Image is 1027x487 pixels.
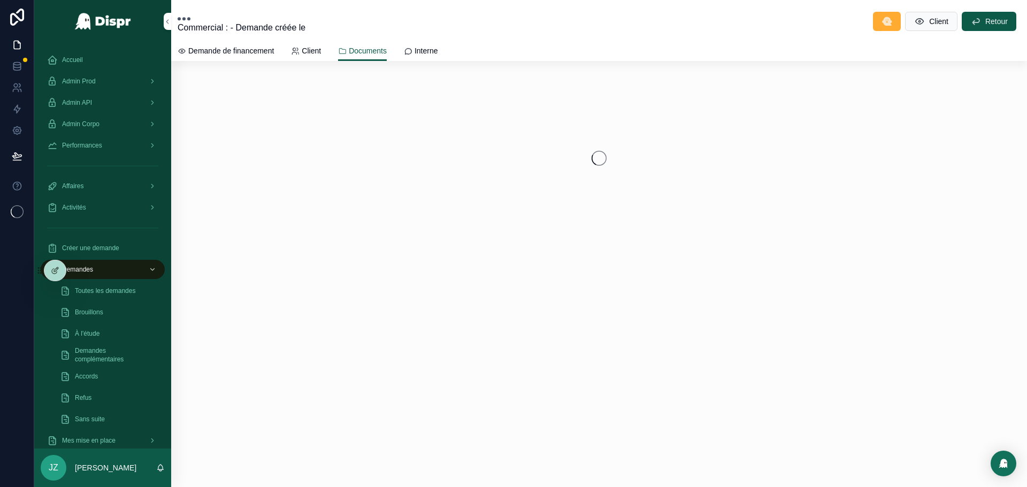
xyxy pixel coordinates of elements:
span: Activités [62,203,86,212]
span: Demande de financement [188,45,274,56]
a: Demandes complémentaires [53,345,165,365]
a: Affaires [41,176,165,196]
span: Affaires [62,182,83,190]
a: Performances [41,136,165,155]
span: Accords [75,372,98,381]
span: Accueil [62,56,83,64]
span: Documents [349,45,387,56]
img: App logo [74,13,132,30]
div: scrollable content [34,43,171,449]
span: Créer une demande [62,244,119,252]
span: Interne [415,45,438,56]
a: Refus [53,388,165,407]
a: Client [291,41,321,63]
button: Retour [962,12,1016,31]
a: Admin Prod [41,72,165,91]
a: Toutes les demandes [53,281,165,300]
a: Demandes [41,260,165,279]
span: Brouillons [75,308,103,316]
a: Documents [338,41,387,61]
span: Retour [985,16,1008,27]
span: Commercial : - Demande créée le [178,21,305,34]
a: Brouillons [53,303,165,322]
span: Refus [75,393,91,402]
a: Activités [41,198,165,217]
span: Sans suite [75,415,105,423]
div: Open Intercom Messenger [991,451,1016,476]
span: Performances [62,141,102,150]
a: Créer une demande [41,238,165,258]
a: Interne [404,41,438,63]
a: Accords [53,367,165,386]
span: Admin API [62,98,92,107]
span: Client [929,16,948,27]
a: Mes mise en place [41,431,165,450]
p: [PERSON_NAME] [75,462,136,473]
a: Sans suite [53,409,165,429]
span: Demandes [62,265,93,274]
span: Demandes complémentaires [75,346,154,364]
button: Client [905,12,957,31]
a: Accueil [41,50,165,69]
span: Admin Prod [62,77,96,86]
a: À l'étude [53,324,165,343]
span: Toutes les demandes [75,287,135,295]
span: JZ [49,461,58,474]
span: Client [302,45,321,56]
a: Admin API [41,93,165,112]
a: Admin Corpo [41,114,165,134]
span: À l'étude [75,329,99,338]
span: Mes mise en place [62,436,116,445]
span: Admin Corpo [62,120,99,128]
a: Demande de financement [178,41,274,63]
